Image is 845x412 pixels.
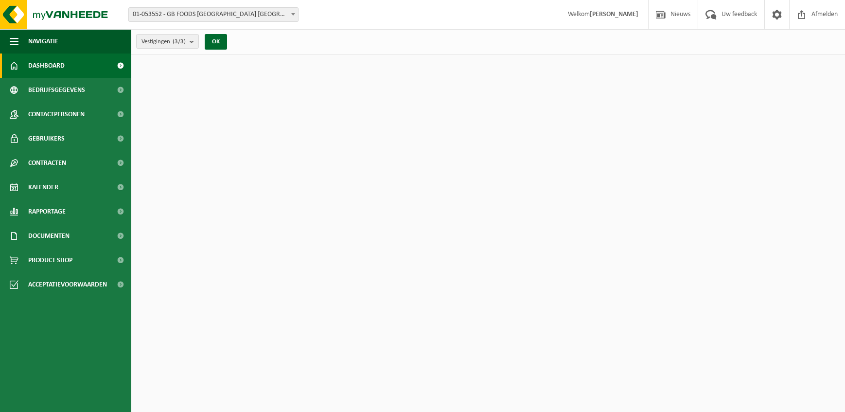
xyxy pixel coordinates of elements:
[28,29,58,54] span: Navigatie
[28,54,65,78] span: Dashboard
[28,224,70,248] span: Documenten
[28,272,107,297] span: Acceptatievoorwaarden
[28,199,66,224] span: Rapportage
[28,78,85,102] span: Bedrijfsgegevens
[141,35,186,49] span: Vestigingen
[205,34,227,50] button: OK
[28,175,58,199] span: Kalender
[28,248,72,272] span: Product Shop
[28,102,85,126] span: Contactpersonen
[129,8,298,21] span: 01-053552 - GB FOODS BELGIUM NV - PUURS-SINT-AMANDS
[173,38,186,45] count: (3/3)
[590,11,638,18] strong: [PERSON_NAME]
[128,7,299,22] span: 01-053552 - GB FOODS BELGIUM NV - PUURS-SINT-AMANDS
[136,34,199,49] button: Vestigingen(3/3)
[28,151,66,175] span: Contracten
[28,126,65,151] span: Gebruikers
